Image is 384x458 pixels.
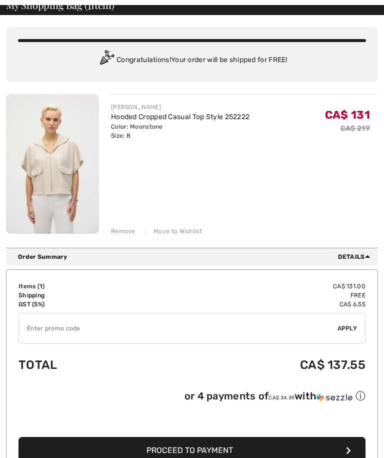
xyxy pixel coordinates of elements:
[337,324,357,333] span: Apply
[340,124,370,133] s: CA$ 219
[18,291,147,300] td: Shipping
[147,300,365,309] td: CA$ 6.55
[18,282,147,291] td: Items ( )
[18,348,147,382] td: Total
[145,227,202,236] div: Move to Wishlist
[111,113,249,121] a: Hooded Cropped Casual Top Style 252222
[147,291,365,300] td: Free
[18,300,147,309] td: GST (5%)
[147,348,365,382] td: CA$ 137.55
[146,445,233,455] span: Proceed to Payment
[147,282,365,291] td: CA$ 131.00
[18,389,365,406] div: or 4 payments ofCA$ 34.39withSezzle Click to learn more about Sezzle
[18,406,365,434] iframe: PayPal-paypal
[18,50,366,70] div: Congratulations! Your order will be shipped for FREE!
[111,103,249,112] div: [PERSON_NAME]
[19,313,337,343] input: Promo code
[6,94,99,234] img: Hooded Cropped Casual Top Style 252222
[338,252,374,261] span: Details
[111,227,135,236] div: Remove
[39,283,42,290] span: 1
[268,395,294,401] span: CA$ 34.39
[18,252,374,261] div: Order Summary
[111,122,249,140] div: Color: Moonstone Size: 8
[316,393,352,402] img: Sezzle
[184,389,365,403] div: or 4 payments of with
[96,50,116,70] img: Congratulation2.svg
[325,108,370,122] span: CA$ 131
